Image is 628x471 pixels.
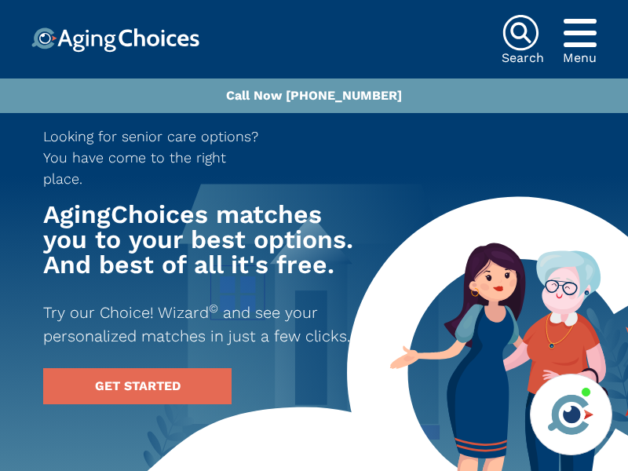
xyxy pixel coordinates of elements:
[544,388,597,441] img: avatar
[563,14,597,52] div: Popover trigger
[43,301,357,348] p: Try our Choice! Wizard and see your personalized matches in just a few clicks.
[226,88,402,103] a: Call Now [PHONE_NUMBER]
[43,368,232,404] a: GET STARTED
[43,202,357,277] h1: AgingChoices matches you to your best options. And best of all it's free.
[502,14,539,52] img: search-icon.svg
[502,52,544,64] div: Search
[563,52,597,64] div: Menu
[31,27,199,53] img: Choice!
[43,126,269,189] p: Looking for senior care options? You have come to the right place.
[209,301,218,316] sup: ©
